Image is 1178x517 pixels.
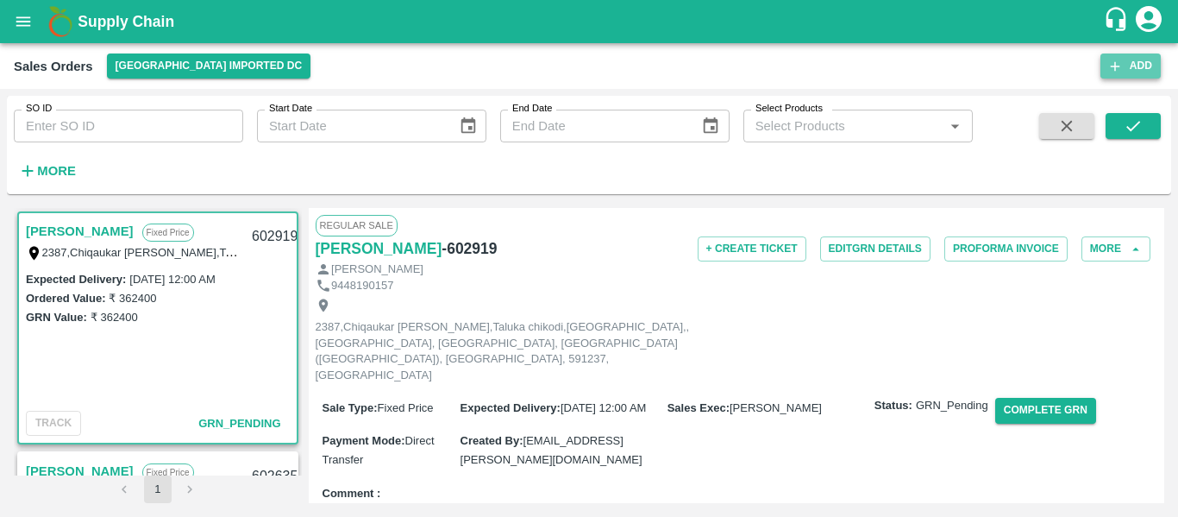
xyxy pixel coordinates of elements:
[316,215,398,236] span: Regular Sale
[14,55,93,78] div: Sales Orders
[107,54,311,79] button: Select DC
[26,292,105,305] label: Ordered Value:
[698,236,806,262] button: + Create Ticket
[1081,236,1150,262] button: More
[916,398,988,414] span: GRN_Pending
[1133,3,1164,40] div: account of current user
[730,401,822,414] span: [PERSON_NAME]
[323,401,378,414] label: Sale Type :
[241,457,308,497] div: 602635
[37,164,76,178] strong: More
[142,224,194,242] p: Fixed Price
[442,236,497,261] h6: - 602919
[26,220,134,243] a: [PERSON_NAME]
[109,476,207,503] nav: pagination navigation
[269,102,312,116] label: Start Date
[461,434,523,447] label: Created By :
[749,115,939,137] input: Select Products
[14,156,80,186] button: More
[26,460,134,482] a: [PERSON_NAME]
[78,13,174,30] b: Supply Chain
[26,311,87,324] label: GRN Value:
[142,463,194,482] p: Fixed Price
[91,311,138,324] label: ₹ 362400
[561,401,646,414] span: [DATE] 12:00 AM
[26,273,126,286] label: Expected Delivery :
[461,434,642,466] span: [EMAIL_ADDRESS][PERSON_NAME][DOMAIN_NAME]
[257,110,445,142] input: Start Date
[512,102,552,116] label: End Date
[316,319,704,383] p: 2387,Chiqaukar [PERSON_NAME],Taluka chikodi,[GEOGRAPHIC_DATA],, [GEOGRAPHIC_DATA], [GEOGRAPHIC_DA...
[820,236,930,262] button: EditGRN Details
[452,110,485,142] button: Choose date
[331,262,423,278] p: [PERSON_NAME]
[943,115,966,137] button: Open
[1103,6,1133,37] div: customer-support
[755,102,823,116] label: Select Products
[109,292,156,305] label: ₹ 362400
[667,401,730,414] label: Sales Exec :
[1100,54,1161,79] button: Add
[43,4,78,39] img: logo
[144,476,172,503] button: page 1
[461,401,561,414] label: Expected Delivery :
[378,401,434,414] span: Fixed Price
[316,236,442,261] a: [PERSON_NAME]
[323,486,381,502] label: Comment :
[500,110,688,142] input: End Date
[129,273,215,286] label: [DATE] 12:00 AM
[331,278,393,294] p: 9448190157
[874,398,912,414] label: Status:
[995,398,1096,423] button: Complete GRN
[3,2,43,41] button: open drawer
[944,236,1068,262] button: Proforma Invoice
[198,417,280,430] span: GRN_Pending
[26,102,52,116] label: SO ID
[14,110,243,142] input: Enter SO ID
[241,217,308,257] div: 602919
[323,434,435,466] span: Direct Transfer
[78,9,1103,34] a: Supply Chain
[694,110,727,142] button: Choose date
[323,434,405,447] label: Payment Mode :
